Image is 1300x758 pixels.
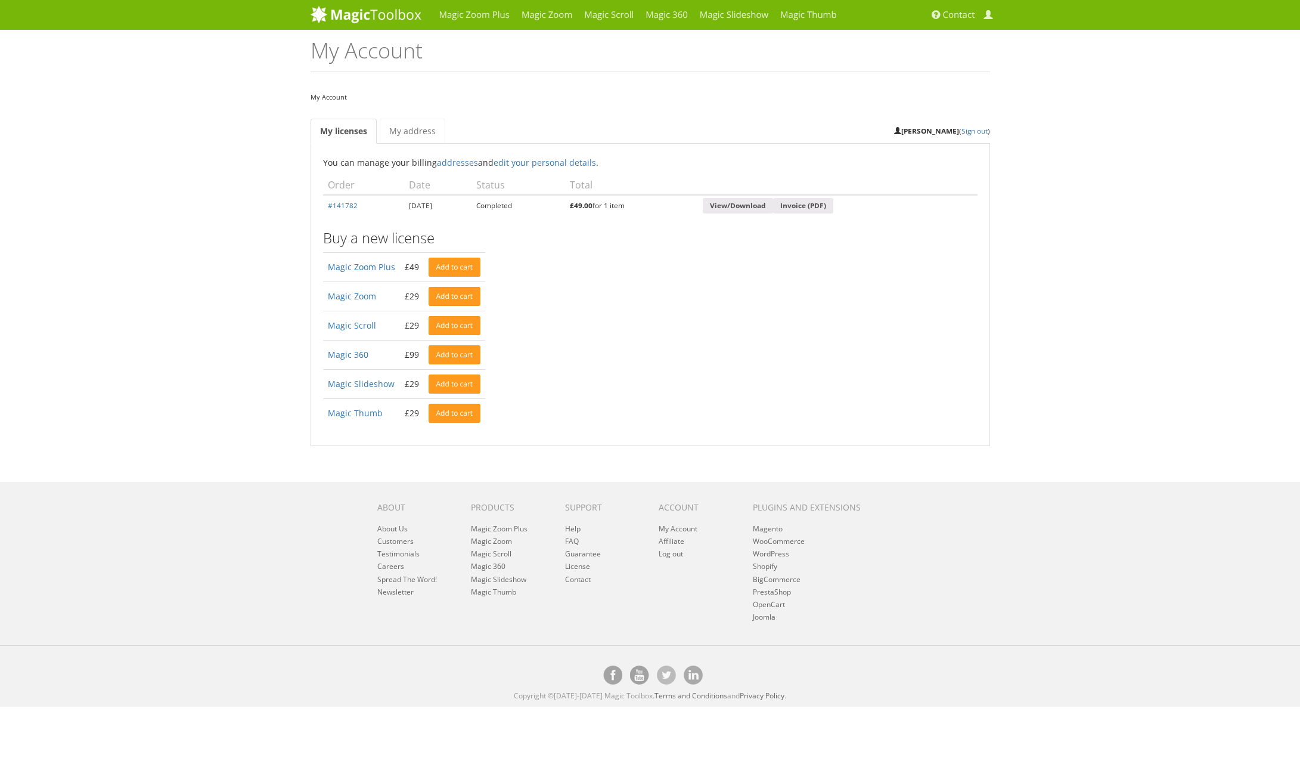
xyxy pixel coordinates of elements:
a: Testimonials [377,549,420,559]
a: Sign out [961,126,988,135]
td: £29 [400,311,424,340]
img: MagicToolbox.com - Image tools for your website [311,5,421,23]
td: for 1 item [565,195,698,216]
a: My licenses [311,119,377,144]
time: [DATE] [409,200,432,210]
a: Magic 360 [328,349,368,360]
span: Date [409,178,430,191]
td: £49 [400,252,424,281]
h6: Plugins and extensions [753,503,876,512]
a: Magic Slideshow [328,378,395,389]
a: Contact [565,574,591,584]
h6: Account [659,503,734,512]
a: #141782 [328,200,358,210]
a: Log out [659,549,683,559]
span: £ [570,200,574,210]
a: Joomla [753,612,775,622]
h6: Support [565,503,641,512]
a: My Account [659,524,697,534]
a: Magic Thumb [328,407,383,419]
nav: My Account [311,90,990,104]
a: edit your personal details [494,157,596,168]
td: £99 [400,340,424,369]
a: FAQ [565,536,579,546]
span: Contact [943,9,975,21]
a: Magic Scroll [328,320,376,331]
a: BigCommerce [753,574,801,584]
a: Add to cart [429,404,481,423]
a: Magic Zoom Plus [471,524,528,534]
a: Magic Zoom [471,536,512,546]
span: Status [476,178,505,191]
a: View/Download [703,198,773,214]
h6: About [377,503,453,512]
h6: Products [471,503,547,512]
p: You can manage your billing and . [323,156,978,169]
a: Add to cart [429,287,481,306]
a: Magic Scroll [471,549,511,559]
a: Magic Zoom [328,290,376,302]
td: Completed [471,195,565,216]
a: Magic Slideshow [471,574,526,584]
a: Guarantee [565,549,601,559]
a: Spread The Word! [377,574,437,584]
a: PrestaShop [753,587,791,597]
a: Careers [377,561,404,571]
a: Magic Thumb [471,587,516,597]
a: Magic 360 [471,561,505,571]
a: Terms and Conditions [654,691,727,701]
a: Magic Zoom Plus [328,261,395,273]
bdi: 49.00 [570,200,592,210]
a: My address [380,119,445,144]
a: Add to cart [429,375,481,394]
a: Magic Toolbox on [DOMAIN_NAME] [684,666,703,685]
a: Shopify [753,561,777,571]
small: ( ) [894,126,990,135]
a: Add to cart [429,316,481,335]
a: Magic Toolbox on [DOMAIN_NAME] [630,666,649,685]
strong: [PERSON_NAME] [894,126,959,135]
span: Order [328,178,355,191]
a: Invoice (PDF) [773,198,833,214]
a: Customers [377,536,414,546]
td: £29 [400,398,424,428]
a: About Us [377,524,408,534]
a: Magic Toolbox's Twitter account [657,666,676,685]
a: Add to cart [429,345,481,364]
a: Newsletter [377,587,414,597]
a: Add to cart [429,258,481,277]
a: License [565,561,590,571]
span: Total [570,178,592,191]
h3: Buy a new license [323,230,978,246]
a: WooCommerce [753,536,805,546]
a: OpenCart [753,599,785,610]
a: Magento [753,524,783,534]
a: addresses [437,157,478,168]
h1: My Account [311,39,990,72]
a: WordPress [753,549,789,559]
a: Privacy Policy [740,691,784,701]
td: £29 [400,369,424,398]
a: Affiliate [659,536,684,546]
td: £29 [400,281,424,311]
a: Help [565,524,581,534]
a: Magic Toolbox on Facebook [603,666,622,685]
